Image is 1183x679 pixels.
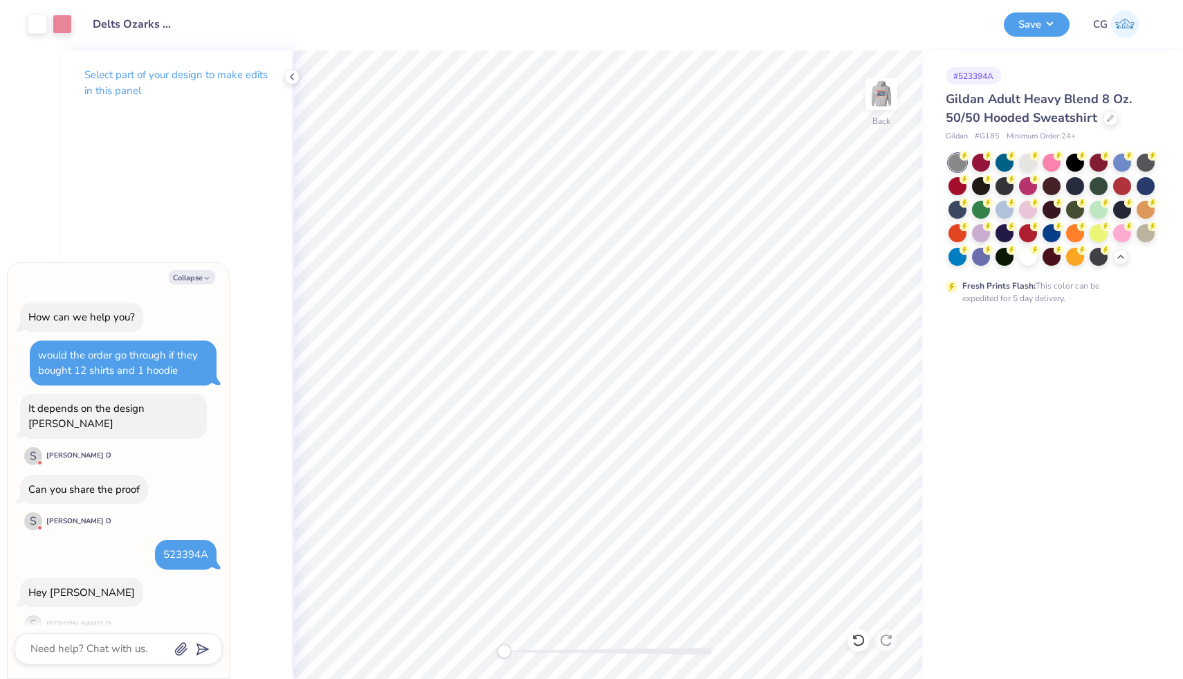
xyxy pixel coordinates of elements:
div: This color can be expedited for 5 day delivery. [962,280,1132,305]
div: Accessibility label [497,644,511,658]
div: [PERSON_NAME] D [46,619,111,630]
a: CG [1087,10,1145,38]
strong: Fresh Prints Flash: [962,280,1036,291]
div: would the order go through if they bought 12 shirts and 1 hoodie [38,348,198,378]
div: # 523394A [946,67,1001,84]
span: CG [1093,17,1108,33]
div: S [24,512,42,530]
div: S [24,615,42,633]
img: Back [868,80,895,108]
p: Select part of your design to make edits in this panel [84,67,270,99]
span: Gildan [946,131,968,143]
span: Minimum Order: 24 + [1007,131,1076,143]
div: Can you share the proof [28,482,140,496]
button: Collapse [169,270,215,284]
img: Carlee Gerke [1111,10,1139,38]
span: # G185 [975,131,1000,143]
div: Hey [PERSON_NAME] [28,586,135,599]
span: Gildan Adult Heavy Blend 8 Oz. 50/50 Hooded Sweatshirt [946,91,1132,126]
div: [PERSON_NAME] D [46,516,111,527]
div: How can we help you? [28,310,135,324]
input: Untitled Design [82,10,184,38]
div: S [24,447,42,465]
div: It depends on the design [PERSON_NAME] [28,401,145,431]
div: Back [872,115,890,127]
div: 523394A [163,547,208,561]
button: Save [1004,12,1070,37]
div: [PERSON_NAME] D [46,451,111,461]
